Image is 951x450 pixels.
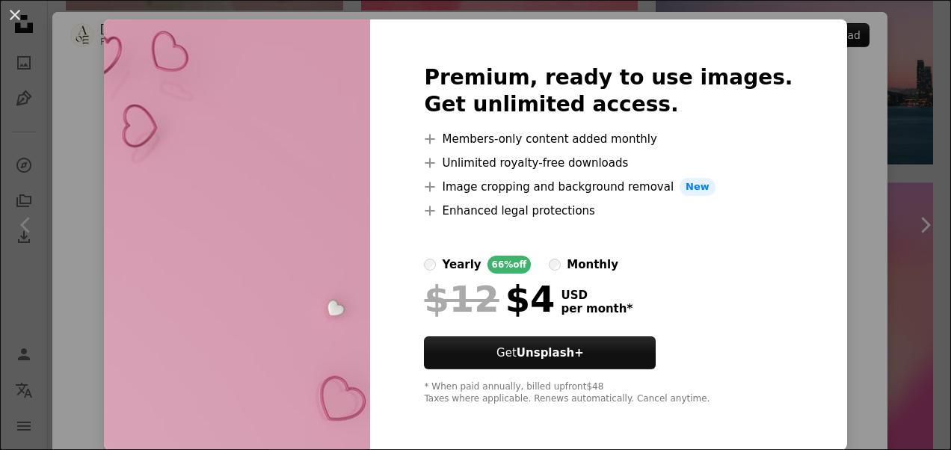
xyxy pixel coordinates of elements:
[561,289,633,302] span: USD
[424,259,436,271] input: yearly66%off
[424,280,555,318] div: $4
[424,202,792,220] li: Enhanced legal protections
[424,178,792,196] li: Image cropping and background removal
[517,346,584,360] strong: Unsplash+
[424,381,792,405] div: * When paid annually, billed upfront $48 Taxes where applicable. Renews automatically. Cancel any...
[567,256,618,274] div: monthly
[424,64,792,118] h2: Premium, ready to use images. Get unlimited access.
[424,130,792,148] li: Members-only content added monthly
[424,280,499,318] span: $12
[424,336,656,369] button: GetUnsplash+
[549,259,561,271] input: monthly
[561,302,633,315] span: per month *
[442,256,481,274] div: yearly
[487,256,532,274] div: 66% off
[680,178,715,196] span: New
[424,154,792,172] li: Unlimited royalty-free downloads
[104,19,370,450] img: premium_photo-1671493286983-801d06993213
